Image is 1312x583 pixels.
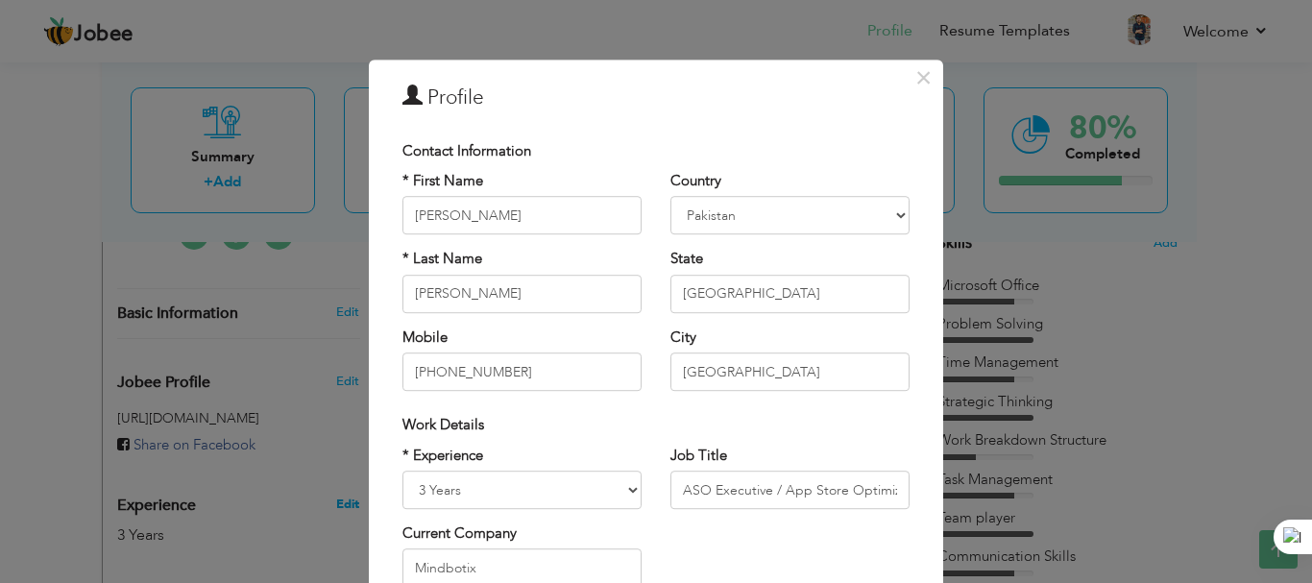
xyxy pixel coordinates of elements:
[402,171,483,191] label: * First Name
[908,62,938,93] button: Close
[402,415,484,434] span: Work Details
[915,61,932,95] span: ×
[402,250,482,270] label: * Last Name
[402,141,531,160] span: Contact Information
[402,446,483,466] label: * Experience
[670,328,696,348] label: City
[402,523,517,544] label: Current Company
[402,328,448,348] label: Mobile
[670,250,703,270] label: State
[670,446,727,466] label: Job Title
[402,84,910,112] h3: Profile
[670,171,721,191] label: Country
